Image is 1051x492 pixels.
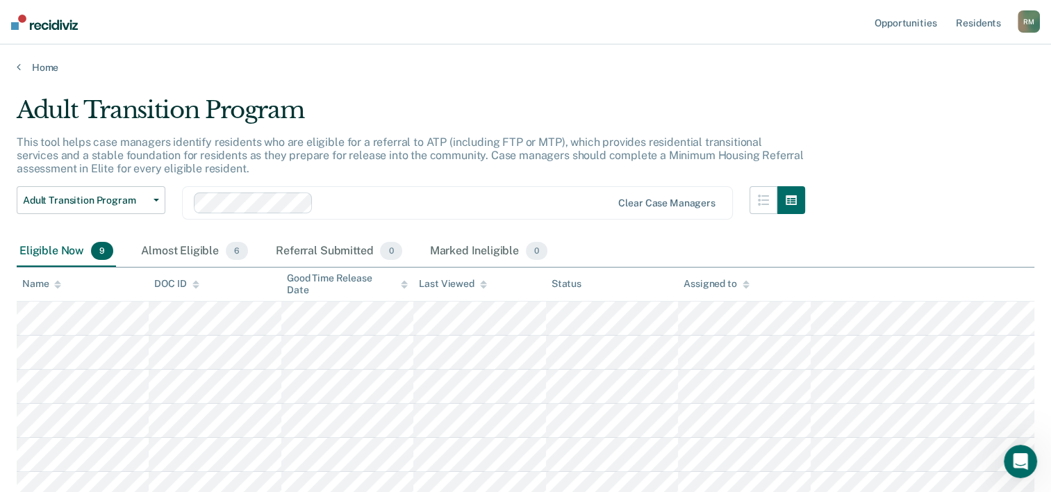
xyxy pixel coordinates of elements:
div: Good Time Release Date [287,272,408,296]
span: 6 [226,242,248,260]
div: Referral Submitted0 [273,236,404,267]
iframe: Intercom live chat [1004,445,1037,478]
div: Almost Eligible6 [138,236,251,267]
button: RM [1018,10,1040,33]
p: This tool helps case managers identify residents who are eligible for a referral to ATP (includin... [17,136,804,175]
a: Home [17,61,1034,74]
div: Marked Ineligible0 [427,236,551,267]
div: Assigned to [684,278,749,290]
div: Adult Transition Program [17,96,805,136]
span: Adult Transition Program [23,195,148,206]
div: DOC ID [154,278,199,290]
div: Eligible Now9 [17,236,116,267]
img: Recidiviz [11,15,78,30]
div: Status [552,278,581,290]
div: Last Viewed [419,278,486,290]
button: Adult Transition Program [17,186,165,214]
span: 9 [91,242,113,260]
span: 0 [526,242,547,260]
div: Clear case managers [618,197,715,209]
span: 0 [380,242,402,260]
div: Name [22,278,61,290]
div: R M [1018,10,1040,33]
